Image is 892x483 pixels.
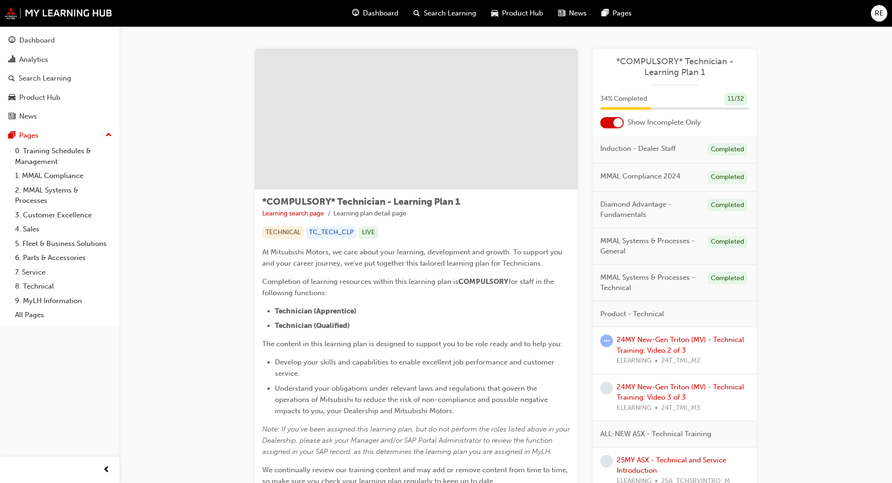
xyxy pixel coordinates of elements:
[19,54,48,65] div: Analytics
[262,277,556,297] span: for staff in the following functions:
[11,308,116,322] a: All Pages
[4,127,116,144] button: Pages
[11,265,116,280] a: 7. Service
[708,143,747,156] div: Completed
[600,429,711,439] span: ALL-NEW ASX - Technical Training
[275,321,350,330] span: Technician (Qualified)
[262,277,458,286] span: Completion of learning resources within this learning plan is
[352,7,359,19] span: guage-icon
[103,464,110,476] span: prev-icon
[262,248,564,268] span: At Mitsubishi Motors, we care about your learning, development and growth. To support you and you...
[11,294,116,308] a: 9. MyLH Information
[4,51,116,68] a: Analytics
[4,89,116,106] a: Product Hub
[502,8,543,19] span: Product Hub
[333,208,406,219] li: Learning plan detail page
[262,425,572,456] span: Note: If you've been assigned this learning plan, but do not perform the roles listed above in yo...
[627,117,701,128] span: Show Incomplete Only
[19,130,38,141] div: Pages
[594,4,639,23] a: pages-iconPages
[262,209,324,217] a: Learning search page
[617,456,726,475] a: 25MY ASX - Technical and Service Introduction
[19,92,60,103] div: Product Hub
[708,199,747,212] div: Completed
[262,340,562,348] span: The content in this learning plan is designed to support you to be role ready and to help you:
[8,112,15,121] span: news-icon
[262,226,304,239] div: TECHNICAL
[4,108,116,125] a: News
[600,382,613,394] span: learningRecordVerb_NONE-icon
[617,335,744,355] a: 24MY New-Gen Triton (MV) - Technical Training: Video 2 of 3
[602,7,609,19] span: pages-icon
[11,222,116,237] a: 4. Sales
[4,30,116,127] button: DashboardAnalyticsSearch LearningProduct HubNews
[424,8,476,19] span: Search Learning
[708,236,747,248] div: Completed
[661,403,700,414] span: 24T_TMI_M3
[8,37,15,45] span: guage-icon
[600,455,613,468] span: learningRecordVerb_NONE-icon
[275,384,550,415] span: Understand your obligations under relevant laws and regulations that govern the operations of Mit...
[363,8,398,19] span: Dashboard
[11,251,116,265] a: 6. Parts & Accessories
[491,7,498,19] span: car-icon
[11,237,116,251] a: 5. Fleet & Business Solutions
[345,4,406,23] a: guage-iconDashboard
[4,70,116,87] a: Search Learning
[569,8,587,19] span: News
[275,307,356,315] span: Technician (Apprentice)
[661,356,700,366] span: 24T_TMI_M2
[458,277,509,286] span: COMPULSORY
[617,383,744,402] a: 24MY New-Gen Triton (MV) - Technical Training: Video 3 of 3
[617,356,651,366] span: ELEARNING
[406,4,484,23] a: search-iconSearch Learning
[19,73,71,84] div: Search Learning
[871,5,887,22] button: RE
[600,56,749,77] a: *COMPULSORY* Technician - Learning Plan 1
[708,171,747,184] div: Completed
[8,132,15,140] span: pages-icon
[306,226,357,239] div: TC_TECH_CLP
[262,196,460,207] span: *COMPULSORY* Technician - Learning Plan 1
[617,403,651,414] span: ELEARNING
[11,183,116,208] a: 2. MMAL Systems & Processes
[105,129,112,141] span: up-icon
[600,334,613,347] span: learningRecordVerb_ATTEMPT-icon
[600,199,700,220] span: Diamond Advantage - Fundamentals
[359,226,378,239] div: LIVE
[600,171,680,182] span: MMAL Compliance 2024
[600,94,647,104] span: 34 % Completed
[708,272,747,285] div: Completed
[11,208,116,223] a: 3. Customer Excellence
[551,4,594,23] a: news-iconNews
[275,358,556,378] span: Develop your skills and capabilities to enable excellent job performance and customer service.
[8,94,15,102] span: car-icon
[5,7,112,19] img: mmal
[8,56,15,64] span: chart-icon
[875,8,884,19] span: RE
[413,7,420,19] span: search-icon
[612,8,632,19] span: Pages
[558,7,565,19] span: news-icon
[11,279,116,294] a: 8. Technical
[11,144,116,169] a: 0. Training Schedules & Management
[600,272,700,293] span: MMAL Systems & Processes - Technical
[600,143,676,154] span: Induction - Dealer Staff
[600,309,664,320] span: Product - Technical
[724,93,747,105] div: 11 / 32
[484,4,551,23] a: car-iconProduct Hub
[4,32,116,49] a: Dashboard
[8,74,15,83] span: search-icon
[19,111,37,122] div: News
[19,35,55,46] div: Dashboard
[600,236,700,257] span: MMAL Systems & Processes - General
[11,169,116,183] a: 1. MMAL Compliance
